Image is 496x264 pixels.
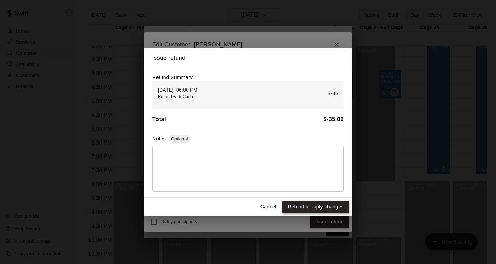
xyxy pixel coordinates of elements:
h2: Issue refund [144,48,352,68]
label: Refund Summary [152,75,193,80]
h6: Total [152,115,166,124]
label: Notes [152,136,166,142]
span: Refund with Cash [158,94,193,99]
span: Optional [168,136,190,142]
h6: $ -35.00 [323,115,344,124]
p: [DATE]: 06:00 PM [158,86,197,93]
button: Cancel [257,201,280,213]
p: $-35 [328,90,338,97]
button: Refund & apply changes [282,201,349,213]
